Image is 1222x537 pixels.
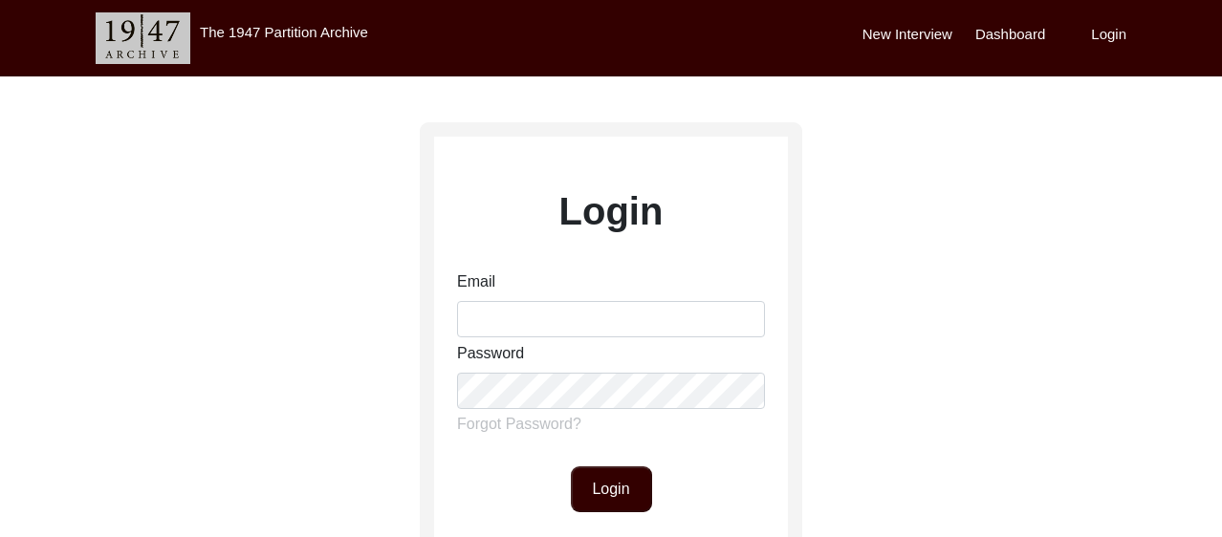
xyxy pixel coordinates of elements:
[96,12,190,64] img: header-logo.png
[559,183,664,240] label: Login
[457,342,524,365] label: Password
[457,270,495,293] label: Email
[975,24,1045,46] label: Dashboard
[1091,24,1126,46] label: Login
[862,24,952,46] label: New Interview
[571,466,652,512] button: Login
[457,413,581,436] label: Forgot Password?
[200,24,368,40] label: The 1947 Partition Archive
